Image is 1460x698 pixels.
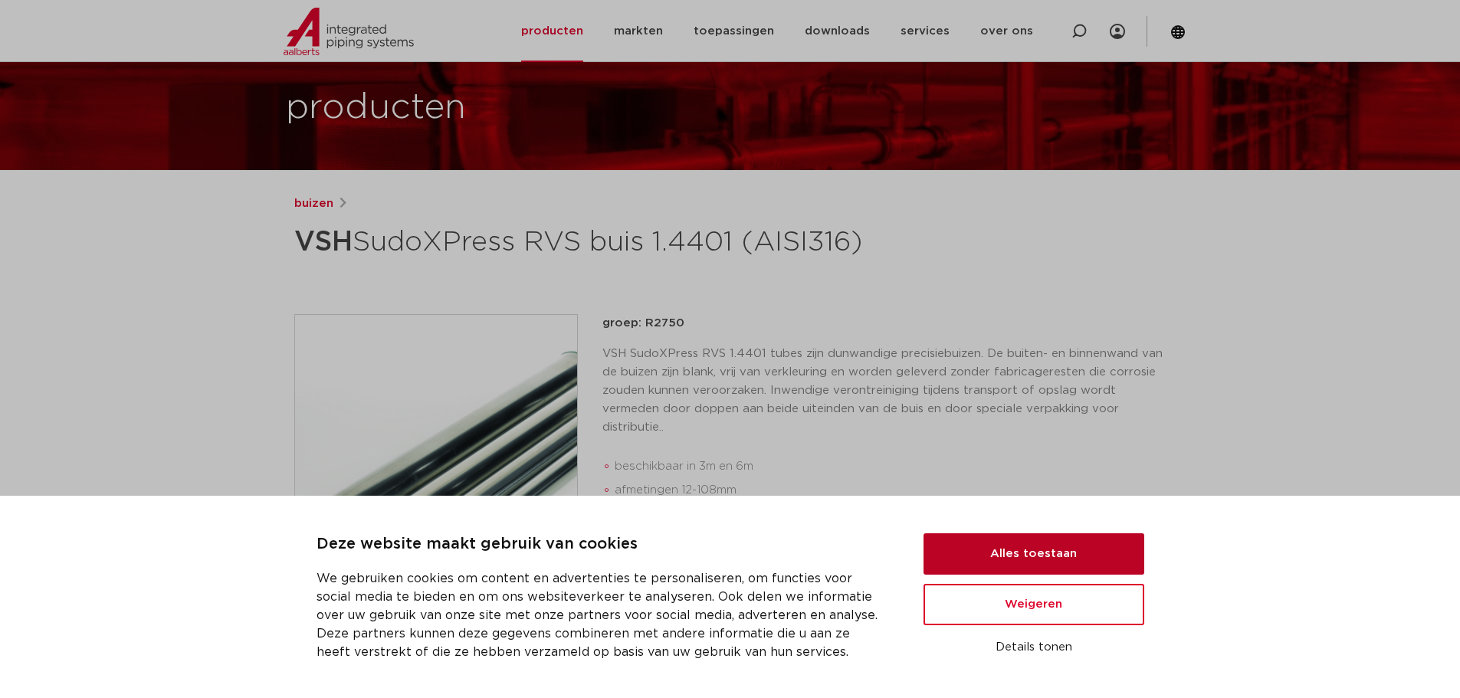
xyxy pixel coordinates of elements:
[294,195,333,213] a: buizen
[294,219,870,265] h1: SudoXPress RVS buis 1.4401 (AISI316)
[317,533,887,557] p: Deze website maakt gebruik van cookies
[294,228,353,256] strong: VSH
[317,569,887,661] p: We gebruiken cookies om content en advertenties te personaliseren, om functies voor social media ...
[924,533,1144,575] button: Alles toestaan
[295,315,577,597] img: Product Image for VSH SudoXPress RVS buis 1.4401 (AISI316)
[602,345,1166,437] p: VSH SudoXPress RVS 1.4401 tubes zijn dunwandige precisiebuizen. De buiten- en binnenwand van de b...
[615,478,1166,503] li: afmetingen 12-108mm
[286,84,466,133] h1: producten
[924,634,1144,660] button: Details tonen
[615,454,1166,479] li: beschikbaar in 3m en 6m
[924,584,1144,625] button: Weigeren
[602,314,1166,333] p: groep: R2750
